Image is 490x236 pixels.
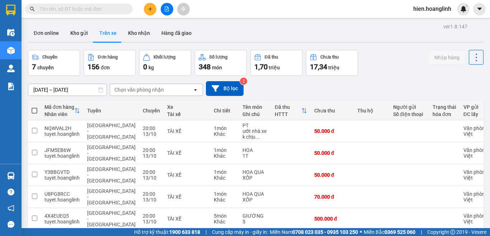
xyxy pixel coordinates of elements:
[314,150,350,156] div: 50.000 đ
[169,229,200,235] strong: 1900 633 818
[44,175,80,181] div: tuyet.hoanglinh
[214,153,235,159] div: Khác
[271,101,311,120] th: Toggle SortBy
[6,5,15,15] img: logo-vxr
[476,6,483,12] span: caret-down
[314,194,350,200] div: 70.000 đ
[7,65,15,72] img: warehouse-icon
[269,65,280,70] span: triệu
[7,172,15,180] img: warehouse-icon
[7,83,15,90] img: solution-icon
[94,24,122,42] button: Trên xe
[214,125,235,131] div: 1 món
[164,6,169,11] span: file-add
[144,3,156,15] button: plus
[314,108,350,114] div: Chưa thu
[242,111,268,117] div: Ghi chú
[364,228,415,236] span: Miền Bắc
[154,55,175,60] div: Khối lượng
[242,197,268,203] div: XỐP
[42,55,57,60] div: Chuyến
[44,147,80,153] div: JFM5EB6W
[87,108,136,114] div: Tuyến
[32,63,36,71] span: 7
[465,3,468,8] span: 1
[39,5,124,13] input: Tìm tên, số ĐT hoặc mã đơn
[167,216,207,222] div: TÀI XẾ
[167,104,207,110] div: Xe
[214,175,235,181] div: Khác
[464,3,469,8] sup: 1
[314,216,350,222] div: 500.000 đ
[167,111,207,117] div: Tài xế
[199,63,211,71] span: 348
[328,65,339,70] span: triệu
[310,63,327,71] span: 17,34
[143,63,147,71] span: 0
[357,108,386,114] div: Thu hộ
[167,194,207,200] div: TÀI XẾ
[242,213,268,219] div: GIƯỜNG
[44,197,80,203] div: tuyet.hoanglinh
[443,23,467,31] div: ver 1.8.147
[275,104,301,110] div: Đã thu
[250,50,302,76] button: Đã thu1,70 triệu
[214,213,235,219] div: 5 món
[65,24,94,42] button: Kho gửi
[254,63,268,71] span: 1,70
[433,104,456,110] div: Trạng thái
[156,24,197,42] button: Hàng đã giao
[212,228,268,236] span: Cung cấp máy in - giấy in:
[181,6,186,11] span: aim
[161,3,173,15] button: file-add
[143,191,160,197] div: 20:00
[84,50,136,76] button: Đơn hàng156đơn
[87,122,136,140] span: [GEOGRAPHIC_DATA] - [GEOGRAPHIC_DATA]
[44,191,80,197] div: U8PG8RCC
[41,101,84,120] th: Toggle SortBy
[87,166,136,184] span: [GEOGRAPHIC_DATA] - [GEOGRAPHIC_DATA]
[177,3,190,15] button: aim
[460,6,467,12] img: icon-new-feature
[314,128,350,134] div: 50.000 đ
[8,189,14,195] span: question-circle
[292,229,358,235] strong: 0708 023 035 - 0935 103 250
[385,229,415,235] strong: 0369 525 060
[134,228,200,236] span: Hỗ trợ kỹ thuật:
[242,104,268,110] div: Tên món
[242,147,268,153] div: HOA
[421,228,422,236] span: |
[98,55,118,60] div: Đơn hàng
[30,6,35,11] span: search
[143,108,160,114] div: Chuyến
[44,111,74,117] div: Nhân viên
[270,228,358,236] span: Miền Nam
[87,144,136,162] span: [GEOGRAPHIC_DATA] - [GEOGRAPHIC_DATA]
[44,125,80,131] div: NQWVAL2H
[143,175,160,181] div: 13/10
[143,147,160,153] div: 20:00
[193,87,198,93] svg: open
[87,210,136,227] span: [GEOGRAPHIC_DATA] - [GEOGRAPHIC_DATA]
[143,169,160,175] div: 20:00
[7,47,15,54] img: warehouse-icon
[450,230,455,235] span: copyright
[214,197,235,203] div: Khác
[214,108,235,114] div: Chi tiết
[143,219,160,225] div: 13/10
[209,55,227,60] div: Số lượng
[242,122,268,128] div: PT
[122,24,156,42] button: Kho nhận
[8,205,14,212] span: notification
[242,128,268,140] div: ướt nhà xe k chịu trách nhiệm
[143,131,160,137] div: 13/10
[255,134,260,140] span: ...
[314,172,350,178] div: 50.000 đ
[407,4,457,13] span: hien.hoanglinh
[242,169,268,175] div: HOA QUA
[206,228,207,236] span: |
[8,221,14,228] span: message
[143,153,160,159] div: 13/10
[7,29,15,36] img: warehouse-icon
[214,147,235,153] div: 1 món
